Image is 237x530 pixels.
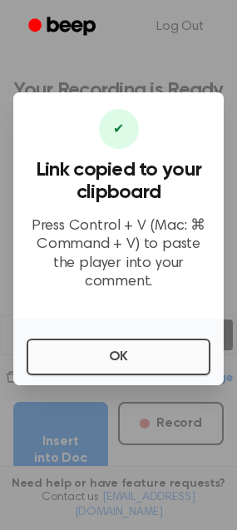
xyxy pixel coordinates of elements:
a: Beep [17,11,111,43]
button: OK [27,339,210,375]
h3: Link copied to your clipboard [27,159,210,204]
p: Press Control + V (Mac: ⌘ Command + V) to paste the player into your comment. [27,217,210,292]
a: Log Out [140,7,220,47]
div: ✔ [99,109,139,149]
